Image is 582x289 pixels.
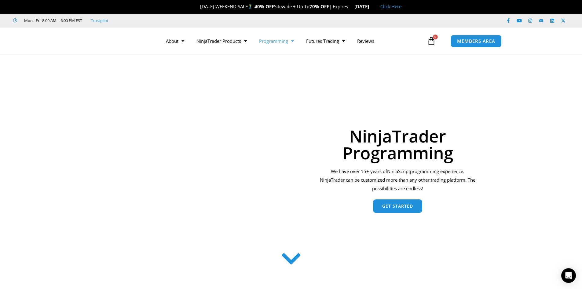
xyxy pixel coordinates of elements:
[387,168,410,174] span: NinjaScript
[309,3,329,9] strong: 70% OFF
[451,35,502,47] a: MEMBERS AREA
[190,34,253,48] a: NinjaTrader Products
[253,34,300,48] a: Programming
[351,34,380,48] a: Reviews
[348,4,353,9] img: ⌛
[561,268,576,283] div: Open Intercom Messenger
[318,167,477,193] div: We have over 15+ years of
[380,3,401,9] a: Click Here
[373,199,422,213] a: Get Started
[418,32,445,50] a: 0
[369,4,374,9] img: 🏭
[248,4,253,9] img: 🏌️‍♂️
[354,3,374,9] strong: [DATE]
[195,4,200,9] img: 🎉
[114,87,291,240] img: programming 1 | Affordable Indicators – NinjaTrader
[23,17,82,24] span: Mon - Fri: 8:00 AM – 6:00 PM EST
[72,30,138,52] img: LogoAI | Affordable Indicators – NinjaTrader
[91,17,108,24] a: Trustpilot
[382,204,413,208] span: Get Started
[160,34,190,48] a: About
[160,34,426,48] nav: Menu
[194,3,354,9] span: [DATE] WEEKEND SALE Sitewide + Up To | Expires
[457,39,495,43] span: MEMBERS AREA
[254,3,274,9] strong: 40% OFF
[300,34,351,48] a: Futures Trading
[433,35,438,39] span: 0
[318,128,477,161] h1: NinjaTrader Programming
[320,168,475,191] span: programming experience. NinjaTrader can be customized more than any other trading platform. The p...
